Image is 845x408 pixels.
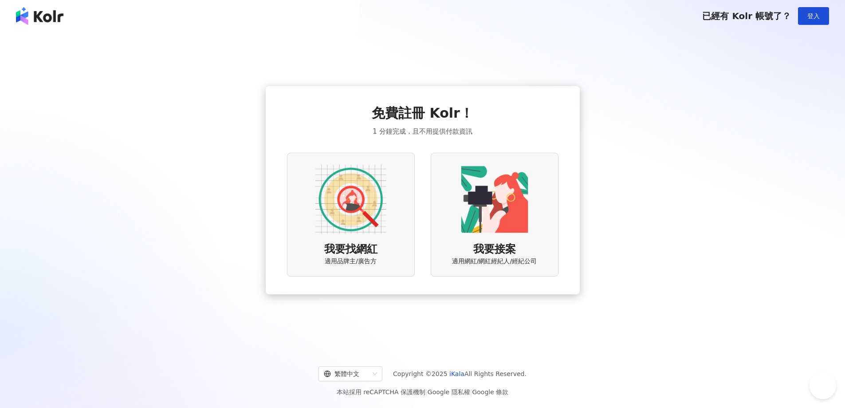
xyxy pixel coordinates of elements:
span: 登入 [807,12,820,20]
span: 我要找網紅 [324,242,377,257]
img: logo [16,7,63,25]
span: 適用網紅/網紅經紀人/經紀公司 [452,257,537,266]
span: 本站採用 reCAPTCHA 保護機制 [337,387,508,397]
span: 適用品牌主/廣告方 [325,257,377,266]
img: AD identity option [315,164,386,235]
div: 繁體中文 [324,367,369,381]
span: | [470,388,472,396]
span: | [425,388,428,396]
span: 已經有 Kolr 帳號了？ [702,11,791,21]
span: 我要接案 [473,242,516,257]
img: KOL identity option [459,164,530,235]
iframe: Help Scout Beacon - Open [810,372,836,399]
a: Google 條款 [472,388,508,396]
a: iKala [449,370,464,377]
span: 1 分鐘完成，且不用提供付款資訊 [373,126,472,137]
button: 登入 [798,7,829,25]
span: 免費註冊 Kolr！ [372,104,473,123]
a: Google 隱私權 [428,388,470,396]
span: Copyright © 2025 All Rights Reserved. [393,368,527,379]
